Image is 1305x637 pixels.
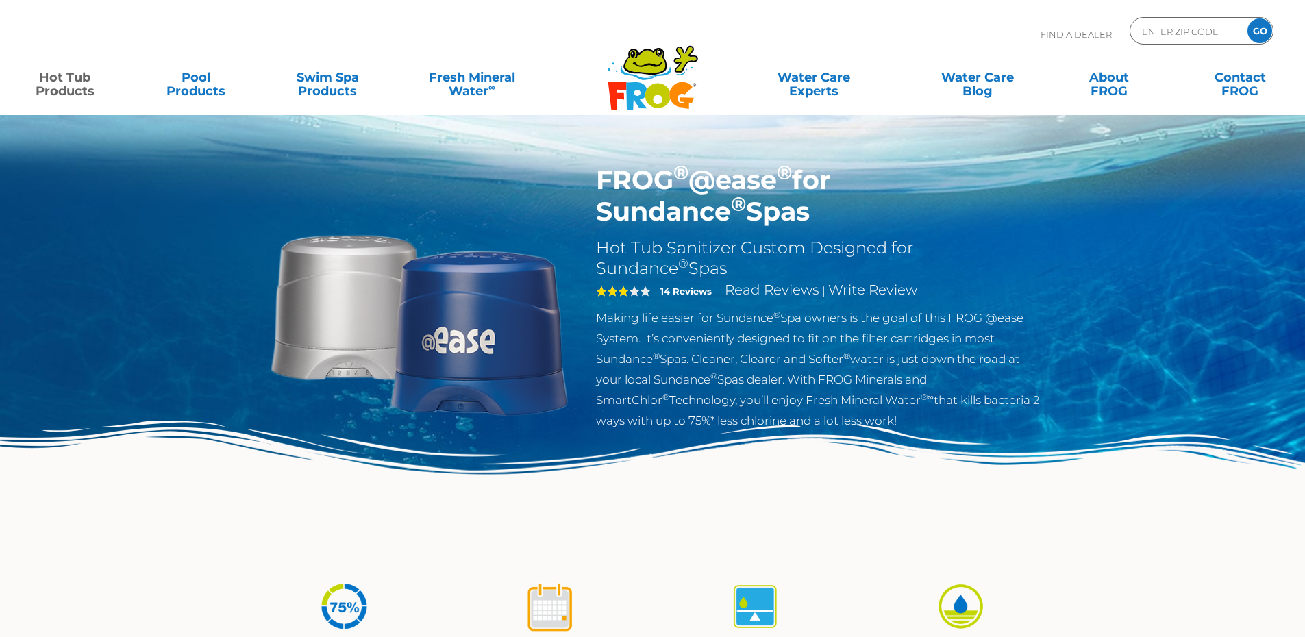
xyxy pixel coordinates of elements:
a: Fresh MineralWater∞ [408,64,536,91]
img: icon-atease-easy-on [935,581,986,632]
a: ContactFROG [1189,64,1291,91]
a: Read Reviews [725,282,819,298]
a: AboutFROG [1058,64,1160,91]
img: icon-atease-75percent-less [319,581,370,632]
sup: ∞ [488,82,495,92]
sup: ® [773,310,780,320]
a: Hot TubProducts [14,64,116,91]
sup: ® [653,351,660,361]
sup: ® [843,351,850,361]
a: PoolProducts [145,64,247,91]
sup: ® [678,256,688,271]
p: Find A Dealer [1041,17,1112,51]
a: Water CareExperts [731,64,897,91]
h2: Hot Tub Sanitizer Custom Designed for Sundance Spas [596,238,1043,279]
img: icon-atease-shock-once [524,581,575,632]
span: | [822,284,825,297]
sup: ® [731,192,746,216]
sup: ®∞ [921,392,934,402]
span: 3 [596,286,629,297]
p: Making life easier for Sundance Spa owners is the goal of this FROG @ease System. It’s convenient... [596,308,1043,431]
strong: 14 Reviews [660,286,712,297]
h1: FROG @ease for Sundance Spas [596,164,1043,227]
sup: ® [777,160,792,184]
a: Water CareBlog [926,64,1028,91]
input: GO [1247,18,1272,43]
a: Swim SpaProducts [277,64,379,91]
img: Sundance-cartridges-2.png [262,164,576,478]
sup: ® [673,160,688,184]
sup: ® [662,392,669,402]
img: Frog Products Logo [600,27,706,111]
img: icon-atease-self-regulates [730,581,781,632]
sup: ® [710,371,717,382]
a: Write Review [828,282,917,298]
